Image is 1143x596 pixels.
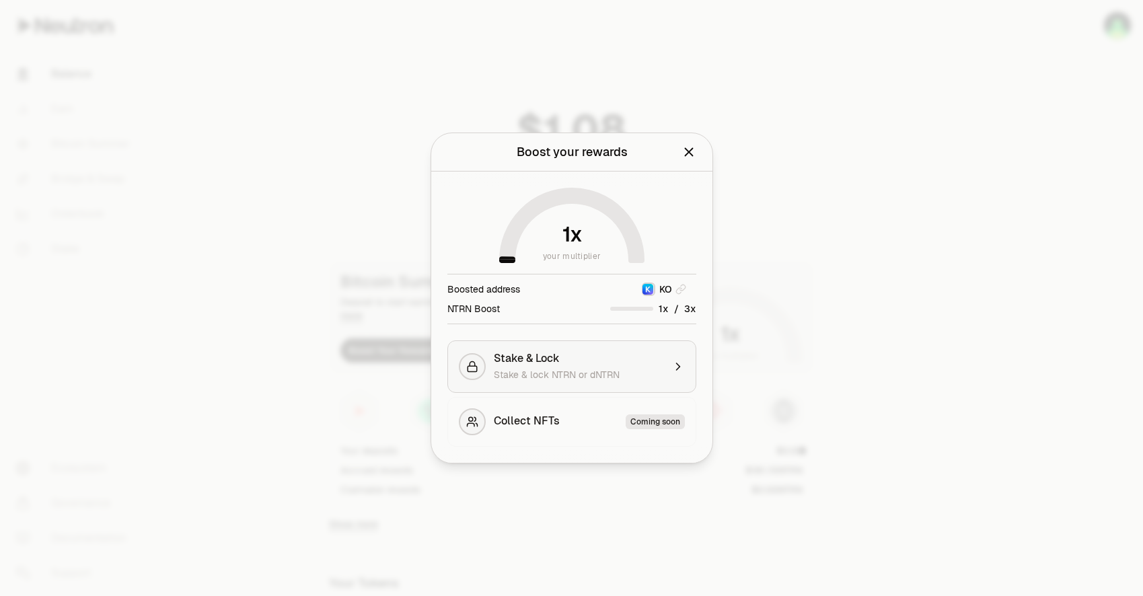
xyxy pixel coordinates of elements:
[494,352,560,365] span: Stake & Lock
[626,414,685,429] div: Coming soon
[494,369,620,381] span: Stake & lock NTRN or dNTRN
[447,397,696,447] button: Collect NFTsComing soon
[642,284,653,295] img: Keplr
[447,283,520,296] div: Boosted address
[659,283,671,296] span: KO
[681,143,696,161] button: Close
[632,283,696,296] button: KeplrKO
[494,414,560,429] span: Collect NFTs
[610,301,696,315] div: /
[447,302,500,315] div: NTRN Boost
[516,143,627,161] div: Boost your rewards
[542,250,601,263] span: your multiplier
[447,340,696,393] button: Stake & LockStake & lock NTRN or dNTRN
